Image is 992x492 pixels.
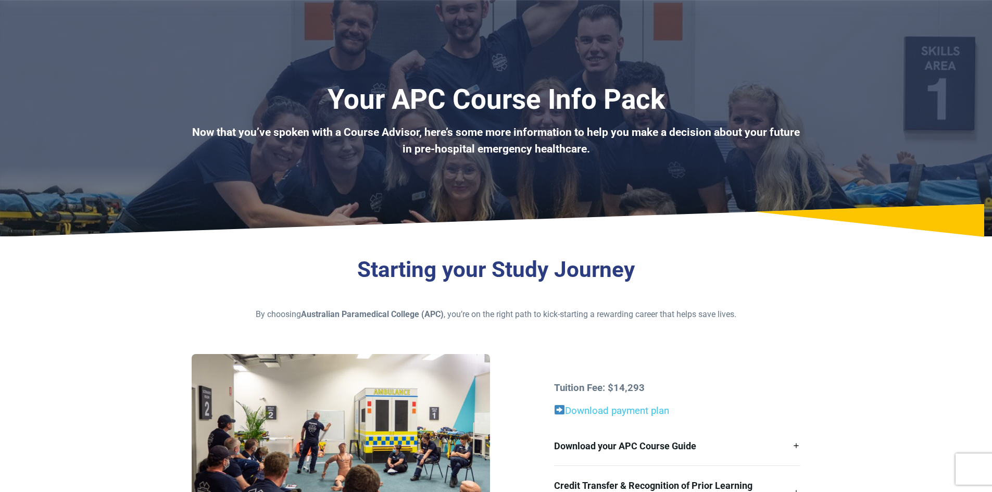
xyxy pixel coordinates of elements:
[192,308,801,321] p: By choosing , you’re on the right path to kick-starting a rewarding career that helps save lives.
[565,405,669,417] a: Download payment plan
[192,83,801,116] h1: Your APC Course Info Pack
[192,126,800,155] b: Now that you’ve spoken with a Course Advisor, here’s some more information to help you make a dec...
[555,405,564,415] img: ➡️
[554,426,800,465] a: Download your APC Course Guide
[192,257,801,283] h3: Starting your Study Journey
[301,309,444,319] strong: Australian Paramedical College (APC)
[554,382,645,394] strong: Tuition Fee: $14,293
